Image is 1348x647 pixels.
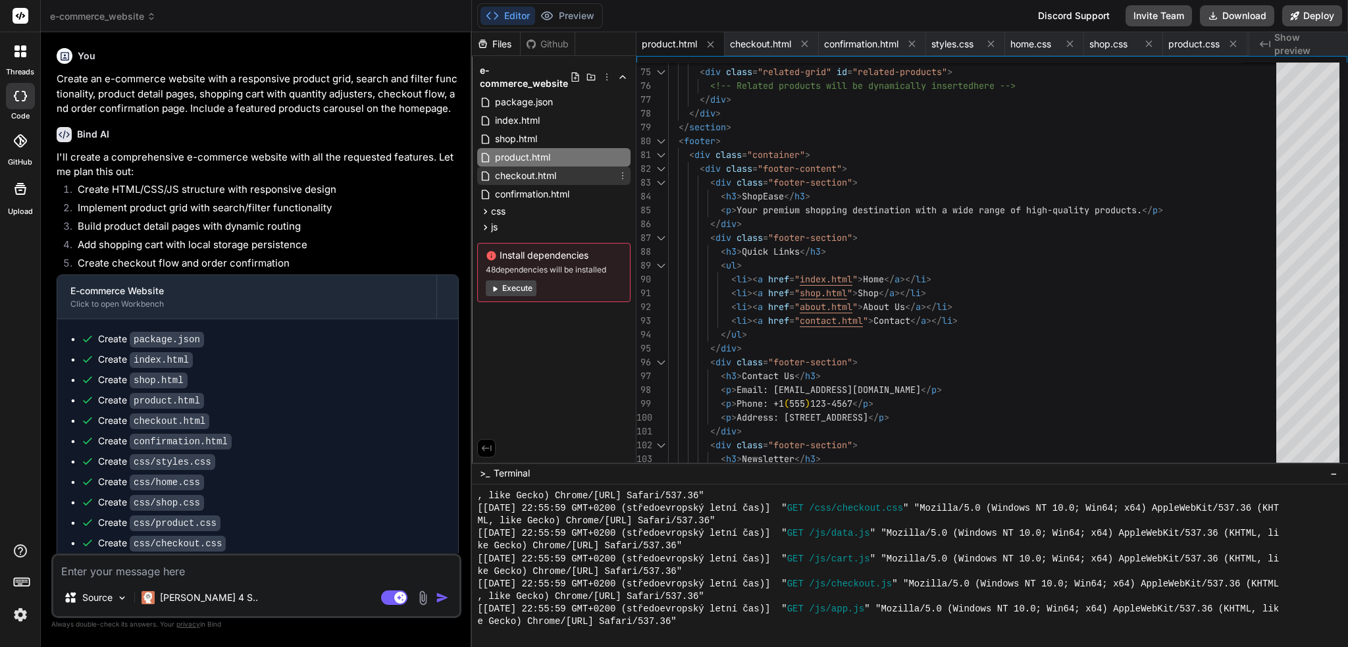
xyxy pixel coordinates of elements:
div: Click to collapse the range. [652,259,669,272]
button: Editor [480,7,535,25]
span: div [721,425,737,437]
span: checkout.html [494,168,557,184]
span: ul [731,328,742,340]
div: Click to collapse the range. [652,438,669,452]
span: "footer-content" [758,163,842,174]
p: Create an e-commerce website with a responsive product grid, search and filter functionality, pro... [57,72,459,116]
div: Click to collapse the range. [652,162,669,176]
div: 95 [636,342,651,355]
div: 80 [636,134,651,148]
span: Install dependencies [486,249,622,262]
span: css [491,205,505,218]
span: shop.css [1089,38,1128,51]
div: 75 [636,65,651,79]
span: > [868,398,873,409]
span: > [852,439,858,451]
span: " [852,273,858,285]
span: ul [726,259,737,271]
span: < [710,176,715,188]
span: </ [784,190,794,202]
span: p [1153,204,1158,216]
div: 83 [636,176,651,190]
div: E-commerce Website [70,284,423,298]
span: < [710,439,715,451]
span: a [894,273,900,285]
span: h3 [805,453,816,465]
span: li [737,315,747,326]
span: class [726,66,752,78]
div: Create [98,332,204,346]
span: a [758,301,763,313]
span: "related-products" [852,66,947,78]
span: ></ [894,287,910,299]
span: "related-grid" [758,66,831,78]
span: > [947,301,952,313]
div: 94 [636,328,651,342]
img: Pick Models [117,592,128,604]
span: section [689,121,726,133]
img: settings [9,604,32,626]
span: < [731,301,737,313]
span: </ [794,453,805,465]
div: Create [98,434,232,448]
span: </ [921,384,931,396]
span: Phone: +1 [737,398,784,409]
h6: Bind AI [77,128,109,141]
span: > [737,342,742,354]
span: div [721,218,737,230]
div: 90 [636,272,651,286]
p: I'll create a comprehensive e-commerce website with all the requested features. Let me plan this ... [57,150,459,180]
span: " [794,315,800,326]
span: = [752,66,758,78]
span: > [731,411,737,423]
li: Create HTML/CSS/JS structure with responsive design [67,182,459,201]
span: h3 [805,370,816,382]
span: < [721,453,726,465]
span: div [705,163,721,174]
span: div [721,342,737,354]
span: > [726,121,731,133]
code: confirmation.html [130,434,232,450]
span: < [689,149,694,161]
span: p [726,398,731,409]
span: div [715,439,731,451]
span: "container" [747,149,805,161]
div: 87 [636,231,651,245]
div: 82 [636,162,651,176]
span: Quick Links [742,246,800,257]
span: > [952,315,958,326]
button: Invite Team [1126,5,1192,26]
code: product.html [130,393,204,409]
span: href [768,301,789,313]
li: Add shopping cart with local storage persistence [67,238,459,256]
span: > [737,259,742,271]
span: </ [689,107,700,119]
span: href [768,273,789,285]
span: = [789,287,794,299]
span: div [705,66,721,78]
span: > [731,204,737,216]
span: h3 [726,190,737,202]
label: GitHub [8,157,32,168]
div: Create [98,394,204,407]
span: <!-- Related products will be dynamically inserted [710,80,973,91]
span: > [737,190,742,202]
span: = [763,439,768,451]
label: Upload [8,206,33,217]
span: < [731,273,737,285]
span: id [837,66,847,78]
span: div [715,356,731,368]
span: e-commerce_website [50,10,156,23]
span: >< [747,273,758,285]
span: styles.css [931,38,973,51]
span: ></ [900,273,916,285]
span: = [763,232,768,244]
span: </ [794,370,805,382]
span: < [721,384,726,396]
img: Claude 4 Sonnet [142,591,155,604]
span: class [715,149,742,161]
span: > [715,135,721,147]
span: < [731,287,737,299]
span: div [700,107,715,119]
span: ></ [926,315,942,326]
